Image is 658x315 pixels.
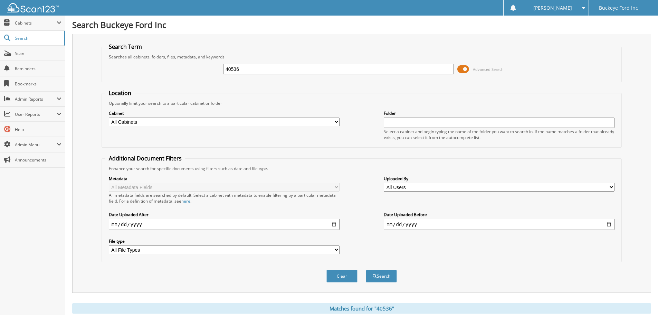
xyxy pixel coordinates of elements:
[366,270,397,282] button: Search
[15,50,61,56] span: Scan
[384,176,614,182] label: Uploaded By
[105,166,618,172] div: Enhance your search for specific documents using filters such as date and file type.
[105,54,618,60] div: Searches all cabinets, folders, files, metadata, and keywords
[109,192,340,204] div: All metadata fields are searched by default. Select a cabinet with metadata to enable filtering b...
[15,20,57,26] span: Cabinets
[384,219,614,230] input: end
[72,303,651,314] div: Matches found for "40536"
[109,219,340,230] input: start
[105,43,145,50] legend: Search Term
[533,6,572,10] span: [PERSON_NAME]
[105,100,618,106] div: Optionally limit your search to a particular cabinet or folder
[326,270,357,282] button: Clear
[109,238,340,244] label: File type
[15,111,57,117] span: User Reports
[109,110,340,116] label: Cabinet
[181,198,190,204] a: here
[15,35,60,41] span: Search
[15,66,61,72] span: Reminders
[15,96,57,102] span: Admin Reports
[473,67,504,72] span: Advanced Search
[109,176,340,182] label: Metadata
[105,155,185,162] legend: Additional Document Filters
[599,6,638,10] span: Buckeye Ford Inc
[105,89,135,97] legend: Location
[72,19,651,30] h1: Search Buckeye Ford Inc
[7,3,59,12] img: scan123-logo-white.svg
[15,142,57,148] span: Admin Menu
[109,212,340,217] label: Date Uploaded After
[384,110,614,116] label: Folder
[384,129,614,140] div: Select a cabinet and begin typing the name of the folder you want to search in. If the name match...
[15,81,61,87] span: Bookmarks
[15,127,61,132] span: Help
[15,157,61,163] span: Announcements
[384,212,614,217] label: Date Uploaded Before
